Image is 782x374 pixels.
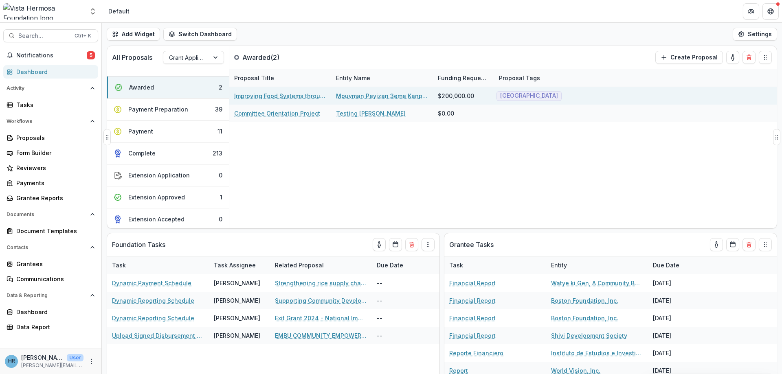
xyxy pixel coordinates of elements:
button: Payment Preparation39 [107,98,229,120]
a: Form Builder [3,146,98,160]
div: [DATE] [648,309,709,327]
button: Open Data & Reporting [3,289,98,302]
div: Proposal Tags [494,69,596,87]
a: Payments [3,176,98,190]
div: Related Proposal [270,256,372,274]
button: Delete card [742,238,756,251]
div: Due Date [372,256,433,274]
div: -- [372,292,433,309]
a: Dynamic Reporting Schedule [112,296,194,305]
span: Data & Reporting [7,293,87,298]
div: Entity Name [331,69,433,87]
button: Drag [103,129,111,145]
button: Extension Application0 [107,164,229,186]
div: Ctrl + K [73,31,93,40]
div: Payment [128,127,153,136]
div: Task [444,256,546,274]
div: $200,000.00 [438,92,474,100]
a: Instituto de Estudios e Investigación Intercultural, A. C. [551,349,643,357]
p: [PERSON_NAME] [21,353,64,362]
div: Data Report [16,323,92,331]
button: Delete card [405,238,418,251]
a: Strengthening rice supply chain and food security through agricultural extension services and irr... [275,279,367,287]
a: Dynamic Reporting Schedule [112,314,194,322]
p: Awarded ( 2 ) [242,52,303,62]
button: Open Contacts [3,241,98,254]
button: Search... [3,29,98,42]
a: Mouvman Peyizan 3eme Kanperin (MP3K) [336,92,428,100]
div: [DATE] [648,292,709,309]
a: EMBU COMMUNITY EMPOWERMENT PROJECT (BRIDGE) - Improving the lives of people in addictions and the... [275,331,367,340]
a: Testing [PERSON_NAME] [336,109,406,118]
div: [DATE] [648,274,709,292]
span: Notifications [16,52,87,59]
p: User [67,354,83,361]
div: 213 [213,149,222,157]
div: -- [372,309,433,327]
button: Payment11 [107,120,229,142]
a: Shivi Development Society [551,331,627,340]
span: Documents [7,212,87,217]
a: Communications [3,272,98,286]
div: Communications [16,275,92,283]
button: Open entity switcher [87,3,99,20]
p: Foundation Tasks [112,240,165,249]
div: Entity [546,261,572,269]
div: Task [107,256,209,274]
button: Calendar [726,238,739,251]
div: Due Date [648,256,709,274]
a: Financial Report [449,331,496,340]
a: Proposals [3,131,98,144]
a: Financial Report [449,314,496,322]
div: -- [372,327,433,344]
div: Tasks [16,101,92,109]
button: Drag [759,51,772,64]
span: 5 [87,51,95,59]
button: Create Proposal [655,51,723,64]
p: Grantee Tasks [449,240,494,249]
button: Switch Dashboard [163,28,237,41]
div: Funding Requested [433,74,494,82]
div: 0 [219,171,222,179]
a: Boston Foundation, Inc. [551,314,618,322]
button: More [87,357,97,366]
div: Task [444,261,468,269]
button: Awarded2 [107,77,229,98]
div: 39 [215,105,222,114]
button: Extension Approved1 [107,186,229,208]
div: Related Proposal [270,261,329,269]
span: Search... [18,33,70,39]
span: Workflows [7,118,87,124]
div: Grantees [16,260,92,268]
div: Task Assignee [209,256,270,274]
div: [PERSON_NAME] [214,314,260,322]
a: Tasks [3,98,98,112]
button: Partners [743,3,759,20]
button: Notifications5 [3,49,98,62]
div: [PERSON_NAME] [214,279,260,287]
a: Boston Foundation, Inc. [551,296,618,305]
button: Extension Accepted0 [107,208,229,230]
div: [PERSON_NAME] [214,296,260,305]
div: Extension Application [128,171,190,179]
a: Data Report [3,320,98,334]
div: Document Templates [16,227,92,235]
div: Grantee Reports [16,194,92,202]
div: [PERSON_NAME] [214,331,260,340]
div: Funding Requested [433,69,494,87]
a: Dynamic Payment Schedule [112,279,191,287]
div: Form Builder [16,149,92,157]
div: 2 [219,83,222,92]
div: Proposal Title [229,69,331,87]
button: Add Widget [107,28,160,41]
a: Exit Grant 2024 - National Immigration Forum [275,314,367,322]
a: Dashboard [3,65,98,79]
div: Default [108,7,130,15]
div: Dashboard [16,68,92,76]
